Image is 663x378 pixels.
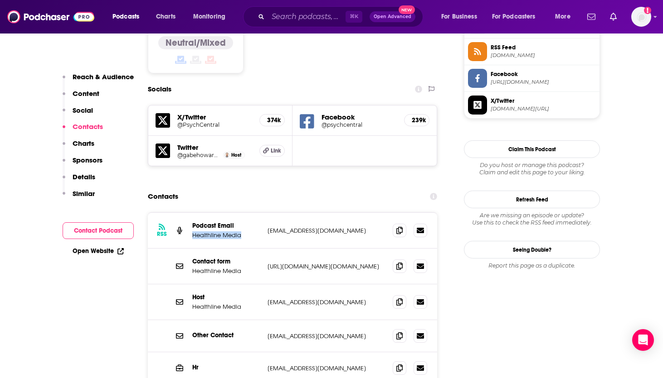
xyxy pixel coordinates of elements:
[73,172,95,181] p: Details
[268,227,385,234] p: [EMAIL_ADDRESS][DOMAIN_NAME]
[63,139,94,156] button: Charts
[271,147,281,154] span: Link
[192,303,260,311] p: Healthline Media
[259,145,285,157] a: Link
[63,172,95,189] button: Details
[491,52,596,59] span: feeds.megaphone.fm
[177,113,252,121] h5: X/Twitter
[468,96,596,115] a: X/Twitter[DOMAIN_NAME][URL]
[177,152,221,158] a: @gabehoward29
[73,122,103,131] p: Contacts
[464,191,600,208] button: Refresh Feed
[464,212,600,226] div: Are we missing an episode or update? Use this to check the RSS feed immediately.
[491,79,596,86] span: https://www.facebook.com/psychcentral
[549,10,582,24] button: open menu
[370,11,415,22] button: Open AdvancedNew
[177,143,252,152] h5: Twitter
[268,298,385,306] p: [EMAIL_ADDRESS][DOMAIN_NAME]
[156,10,175,23] span: Charts
[268,263,385,270] p: [URL][DOMAIN_NAME][DOMAIN_NAME]
[486,10,549,24] button: open menu
[268,10,346,24] input: Search podcasts, credits, & more...
[468,69,596,88] a: Facebook[URL][DOMAIN_NAME]
[150,10,181,24] a: Charts
[73,139,94,148] p: Charts
[374,14,411,19] span: Open Advanced
[267,116,277,124] h5: 374k
[73,106,93,115] p: Social
[491,105,596,112] span: twitter.com/PsychCentral
[63,189,95,206] button: Similar
[606,9,620,24] a: Show notifications dropdown
[192,222,260,230] p: Podcast Email
[192,231,260,239] p: Healthline Media
[106,10,151,24] button: open menu
[187,10,237,24] button: open menu
[584,9,599,24] a: Show notifications dropdown
[322,113,397,121] h5: Facebook
[63,156,102,172] button: Sponsors
[63,222,134,239] button: Contact Podcast
[464,241,600,258] a: Seeing Double?
[492,10,536,23] span: For Podcasters
[322,121,397,128] a: @psychcentral
[73,156,102,164] p: Sponsors
[491,43,596,52] span: RSS Feed
[468,42,596,61] a: RSS Feed[DOMAIN_NAME]
[252,6,432,27] div: Search podcasts, credits, & more...
[112,10,139,23] span: Podcasts
[464,262,600,269] div: Report this page as a duplicate.
[268,364,385,372] p: [EMAIL_ADDRESS][DOMAIN_NAME]
[63,72,134,89] button: Reach & Audience
[231,152,241,158] span: Host
[192,267,260,275] p: Healthline Media
[224,153,229,158] img: Gabe Howard
[412,116,422,124] h5: 239k
[441,10,477,23] span: For Business
[631,7,651,27] span: Logged in as PUPPublicity
[73,89,99,98] p: Content
[491,97,596,105] span: X/Twitter
[148,81,171,98] h2: Socials
[491,70,596,78] span: Facebook
[193,10,225,23] span: Monitoring
[177,121,252,128] a: @PsychCentral
[192,364,260,371] p: Hr
[157,230,167,238] h3: RSS
[435,10,488,24] button: open menu
[631,7,651,27] img: User Profile
[63,106,93,123] button: Social
[63,89,99,106] button: Content
[464,140,600,158] button: Claim This Podcast
[464,162,600,169] span: Do you host or manage this podcast?
[632,329,654,351] div: Open Intercom Messenger
[631,7,651,27] button: Show profile menu
[7,8,94,25] img: Podchaser - Follow, Share and Rate Podcasts
[192,293,260,301] p: Host
[464,162,600,176] div: Claim and edit this page to your liking.
[63,122,103,139] button: Contacts
[73,189,95,198] p: Similar
[148,188,178,205] h2: Contacts
[268,332,385,340] p: [EMAIL_ADDRESS][DOMAIN_NAME]
[555,10,570,23] span: More
[192,331,260,339] p: Other Contact
[73,247,124,255] a: Open Website
[73,72,134,81] p: Reach & Audience
[192,258,260,265] p: Contact form
[644,7,651,14] svg: Add a profile image
[346,11,362,23] span: ⌘ K
[399,5,415,14] span: New
[166,37,226,48] h4: Neutral/Mixed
